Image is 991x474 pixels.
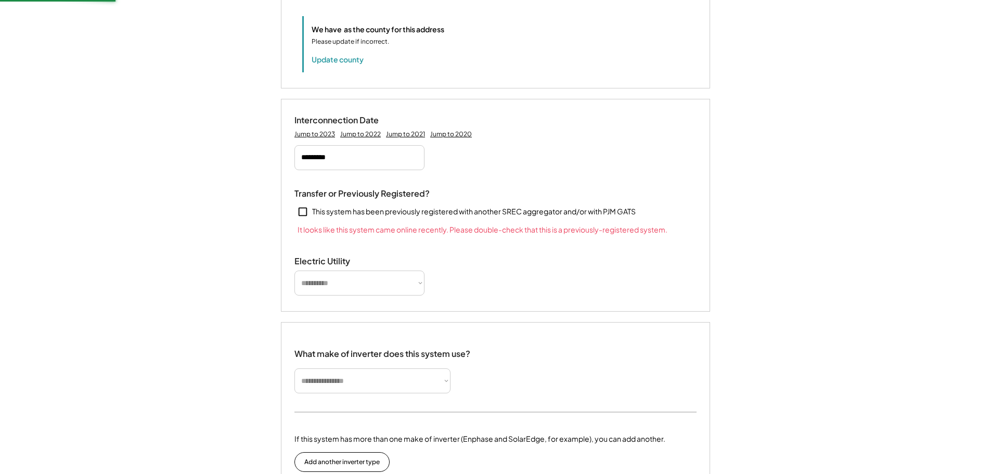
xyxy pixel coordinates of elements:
[312,207,636,217] div: This system has been previously registered with another SREC aggregator and/or with PJM GATS
[294,452,390,472] button: Add another inverter type
[294,433,665,444] div: If this system has more than one make of inverter (Enphase and SolarEdge, for example), you can a...
[340,130,381,138] div: Jump to 2022
[294,115,398,126] div: Interconnection Date
[294,130,335,138] div: Jump to 2023
[294,256,398,267] div: Electric Utility
[386,130,425,138] div: Jump to 2021
[294,188,430,199] div: Transfer or Previously Registered?
[430,130,472,138] div: Jump to 2020
[312,24,444,35] div: We have as the county for this address
[312,37,389,46] div: Please update if incorrect.
[294,338,470,362] div: What make of inverter does this system use?
[312,54,364,65] button: Update county
[294,224,667,235] div: It looks like this system came online recently. Please double-check that this is a previously-reg...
